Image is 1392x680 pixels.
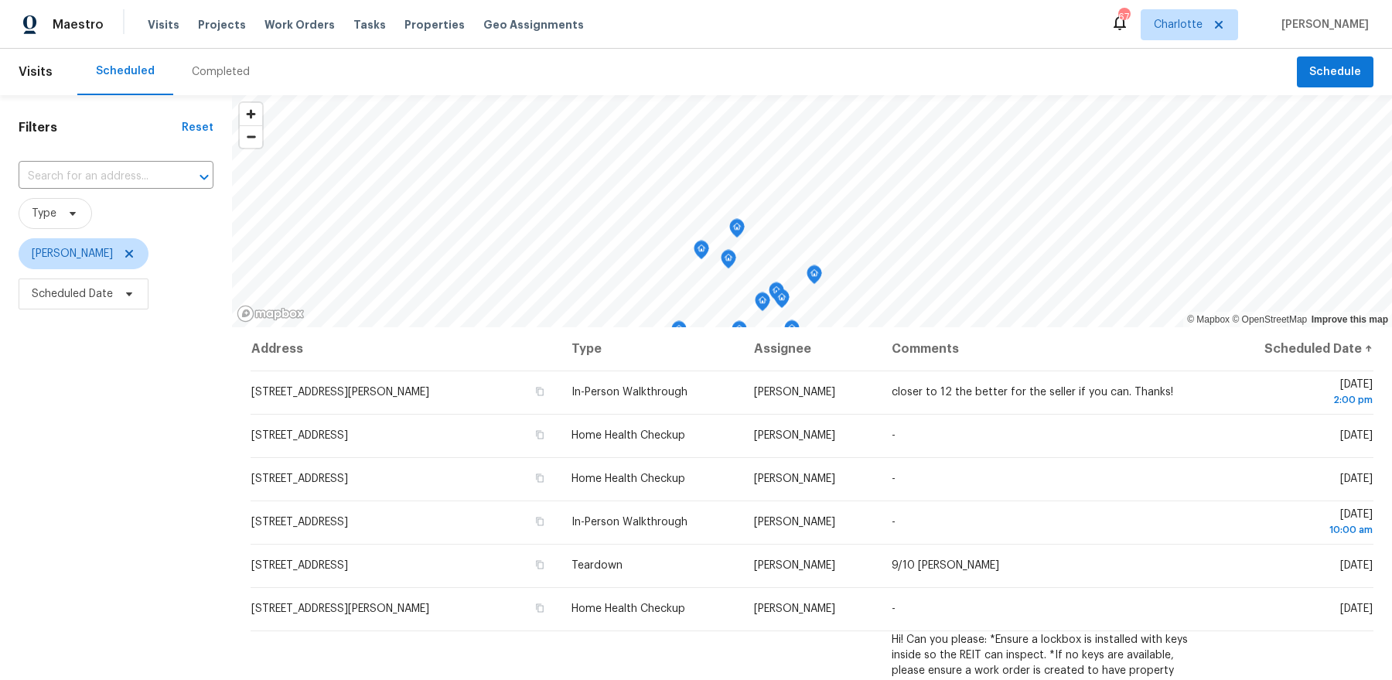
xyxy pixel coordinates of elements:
span: [DATE] [1228,379,1373,408]
span: [DATE] [1340,430,1373,441]
div: Map marker [807,265,822,289]
a: Mapbox homepage [237,305,305,323]
a: Mapbox [1187,314,1230,325]
div: Map marker [694,241,709,265]
button: Copy Address [533,384,547,398]
div: Map marker [729,219,745,243]
span: Type [32,206,56,221]
span: - [892,517,896,528]
div: Map marker [784,320,800,344]
div: Map marker [721,250,736,274]
span: [PERSON_NAME] [754,517,835,528]
span: Home Health Checkup [571,430,685,441]
div: Completed [192,64,250,80]
span: [DATE] [1228,509,1373,538]
th: Comments [879,327,1216,371]
span: [STREET_ADDRESS][PERSON_NAME] [251,387,429,398]
th: Assignee [742,327,879,371]
span: [PERSON_NAME] [754,603,835,614]
button: Copy Address [533,471,547,485]
div: Map marker [769,282,784,306]
button: Copy Address [533,601,547,615]
h1: Filters [19,120,182,135]
div: 2:00 pm [1228,392,1373,408]
span: Projects [198,17,246,32]
span: [PERSON_NAME] [754,430,835,441]
input: Search for an address... [19,165,170,189]
span: Work Orders [264,17,335,32]
span: - [892,473,896,484]
span: Scheduled Date [32,286,113,302]
div: 67 [1118,9,1129,25]
span: [PERSON_NAME] [32,246,113,261]
button: Copy Address [533,428,547,442]
span: closer to 12 the better for the seller if you can. Thanks! [892,387,1173,398]
button: Zoom out [240,125,262,148]
span: [DATE] [1340,473,1373,484]
th: Scheduled Date ↑ [1216,327,1373,371]
span: [STREET_ADDRESS] [251,517,348,528]
span: - [892,603,896,614]
span: Home Health Checkup [571,603,685,614]
span: [DATE] [1340,560,1373,571]
div: Map marker [671,321,687,345]
span: [STREET_ADDRESS] [251,560,348,571]
span: [PERSON_NAME] [754,473,835,484]
div: Reset [182,120,213,135]
button: Copy Address [533,514,547,528]
span: Teardown [571,560,623,571]
th: Type [559,327,742,371]
span: [PERSON_NAME] [754,560,835,571]
span: Charlotte [1154,17,1203,32]
span: [STREET_ADDRESS] [251,473,348,484]
span: [PERSON_NAME] [754,387,835,398]
span: Visits [148,17,179,32]
span: Maestro [53,17,104,32]
div: Scheduled [96,63,155,79]
span: Tasks [353,19,386,30]
div: 10:00 am [1228,522,1373,538]
div: Map marker [755,292,770,316]
span: 9/10 [PERSON_NAME] [892,560,999,571]
span: Home Health Checkup [571,473,685,484]
button: Schedule [1297,56,1373,88]
span: [DATE] [1340,603,1373,614]
span: Geo Assignments [483,17,584,32]
span: In-Person Walkthrough [571,517,687,528]
span: Properties [404,17,465,32]
span: [STREET_ADDRESS] [251,430,348,441]
span: Visits [19,55,53,89]
button: Copy Address [533,558,547,572]
a: OpenStreetMap [1232,314,1307,325]
span: Zoom out [240,126,262,148]
a: Improve this map [1312,314,1388,325]
span: In-Person Walkthrough [571,387,687,398]
div: Map marker [774,289,790,313]
span: [STREET_ADDRESS][PERSON_NAME] [251,603,429,614]
span: [PERSON_NAME] [1275,17,1369,32]
canvas: Map [232,95,1392,327]
div: Map marker [732,321,747,345]
span: - [892,430,896,441]
button: Open [193,166,215,188]
button: Zoom in [240,103,262,125]
th: Address [251,327,559,371]
span: Schedule [1309,63,1361,82]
